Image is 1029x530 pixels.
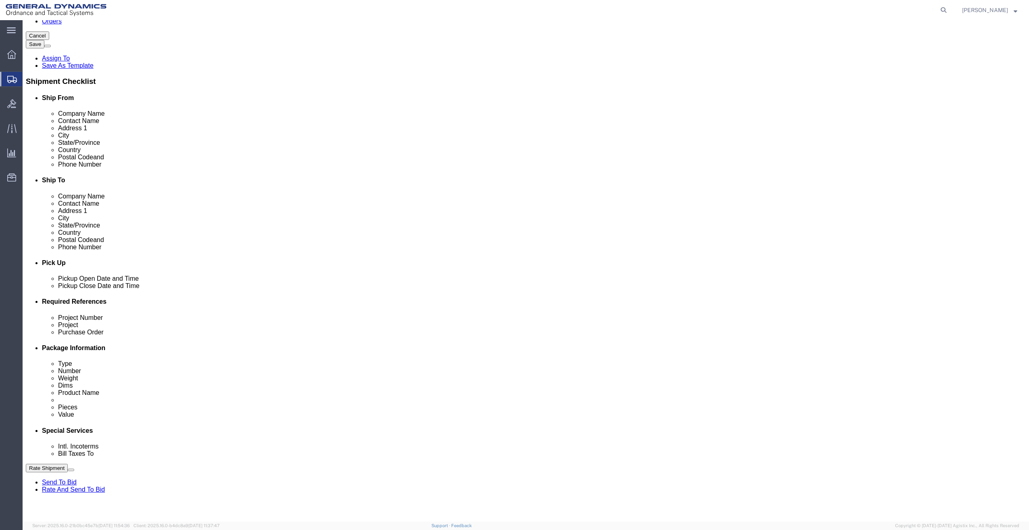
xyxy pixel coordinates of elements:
span: Client: 2025.16.0-b4dc8a9 [133,523,220,528]
span: Copyright © [DATE]-[DATE] Agistix Inc., All Rights Reserved [895,522,1019,529]
span: Server: 2025.16.0-21b0bc45e7b [32,523,130,528]
button: [PERSON_NAME] [962,5,1018,15]
span: [DATE] 11:37:47 [188,523,220,528]
span: Justin Bowdich [962,6,1008,15]
img: logo [6,4,106,16]
span: [DATE] 11:54:36 [98,523,130,528]
iframe: FS Legacy Container [23,20,1029,522]
a: Support [431,523,452,528]
a: Feedback [451,523,472,528]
